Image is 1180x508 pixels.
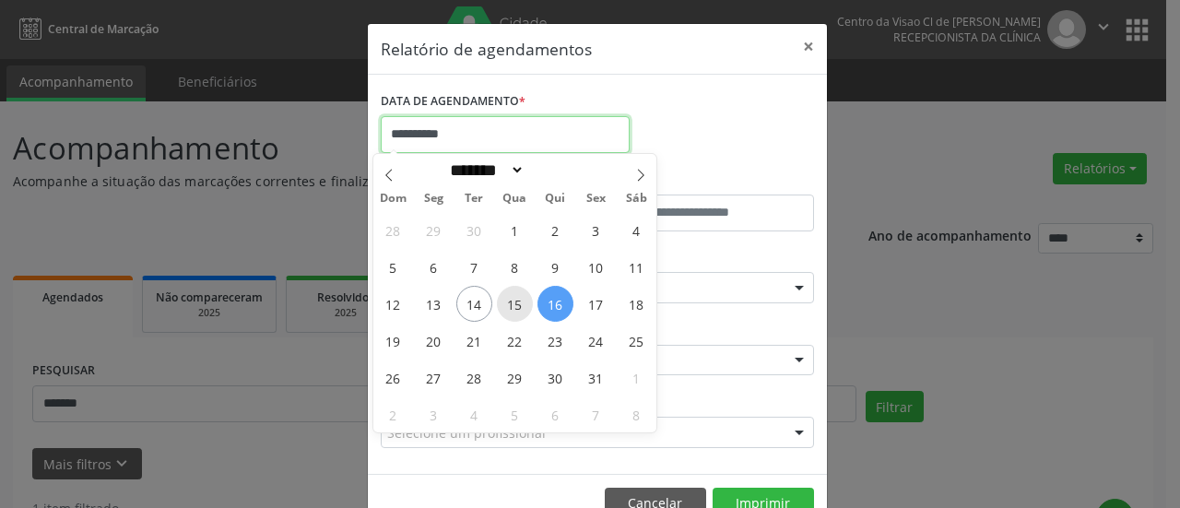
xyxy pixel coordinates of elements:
span: Novembro 1, 2025 [619,360,655,396]
span: Outubro 17, 2025 [578,286,614,322]
span: Novembro 5, 2025 [497,396,533,432]
span: Outubro 16, 2025 [537,286,573,322]
label: ATÉ [602,166,814,195]
span: Outubro 14, 2025 [456,286,492,322]
span: Outubro 6, 2025 [416,249,452,285]
label: DATA DE AGENDAMENTO [381,88,525,116]
span: Qui [535,193,575,205]
h5: Relatório de agendamentos [381,37,592,61]
span: Outubro 1, 2025 [497,212,533,248]
span: Outubro 12, 2025 [375,286,411,322]
span: Outubro 4, 2025 [619,212,655,248]
span: Outubro 28, 2025 [456,360,492,396]
span: Novembro 7, 2025 [578,396,614,432]
span: Sáb [616,193,656,205]
span: Novembro 8, 2025 [619,396,655,432]
span: Outubro 30, 2025 [537,360,573,396]
span: Novembro 2, 2025 [375,396,411,432]
span: Outubro 18, 2025 [619,286,655,322]
span: Outubro 27, 2025 [416,360,452,396]
span: Outubro 3, 2025 [578,212,614,248]
span: Outubro 22, 2025 [497,323,533,359]
span: Outubro 7, 2025 [456,249,492,285]
span: Outubro 19, 2025 [375,323,411,359]
span: Outubro 2, 2025 [537,212,573,248]
span: Outubro 8, 2025 [497,249,533,285]
span: Outubro 26, 2025 [375,360,411,396]
span: Setembro 30, 2025 [456,212,492,248]
span: Outubro 13, 2025 [416,286,452,322]
span: Outubro 31, 2025 [578,360,614,396]
span: Outubro 29, 2025 [497,360,533,396]
span: Outubro 20, 2025 [416,323,452,359]
span: Selecione um profissional [387,423,546,443]
span: Outubro 23, 2025 [537,323,573,359]
span: Outubro 21, 2025 [456,323,492,359]
button: Close [790,24,827,69]
input: Year [525,160,585,180]
select: Month [444,160,525,180]
span: Ter [454,193,494,205]
span: Setembro 28, 2025 [375,212,411,248]
span: Outubro 9, 2025 [537,249,573,285]
span: Outubro 24, 2025 [578,323,614,359]
span: Outubro 10, 2025 [578,249,614,285]
span: Outubro 5, 2025 [375,249,411,285]
span: Qua [494,193,535,205]
span: Sex [575,193,616,205]
span: Novembro 3, 2025 [416,396,452,432]
span: Novembro 4, 2025 [456,396,492,432]
span: Dom [373,193,414,205]
span: Outubro 25, 2025 [619,323,655,359]
span: Outubro 15, 2025 [497,286,533,322]
span: Outubro 11, 2025 [619,249,655,285]
span: Seg [413,193,454,205]
span: Setembro 29, 2025 [416,212,452,248]
span: Novembro 6, 2025 [537,396,573,432]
